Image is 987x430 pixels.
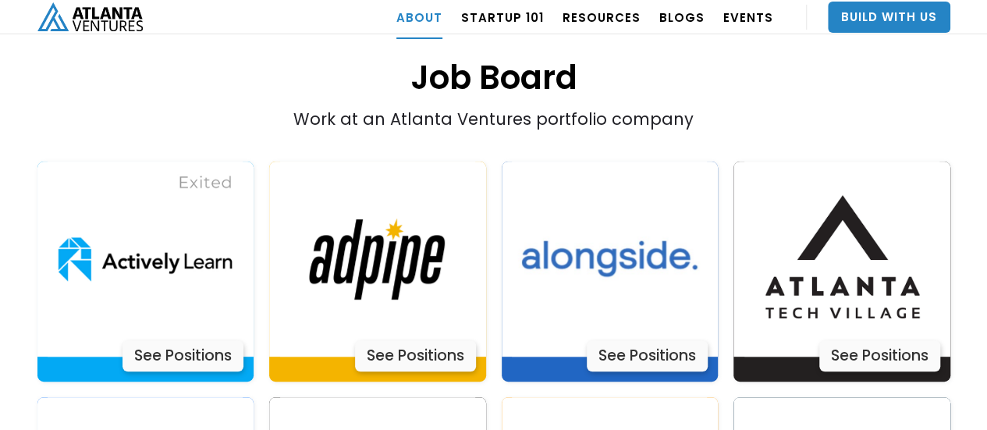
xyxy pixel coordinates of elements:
a: Actively LearnSee Positions [269,162,486,382]
div: See Positions [122,340,243,371]
img: Actively Learn [280,162,475,357]
div: See Positions [355,340,476,371]
img: Actively Learn [48,162,243,357]
a: Build With Us [828,2,950,33]
img: Actively Learn [744,162,939,357]
a: Actively LearnSee Positions [733,162,950,382]
div: See Positions [819,340,940,371]
a: Actively LearnSee Positions [37,162,254,382]
img: Actively Learn [512,162,707,357]
a: Actively LearnSee Positions [502,162,719,382]
div: See Positions [587,340,708,371]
